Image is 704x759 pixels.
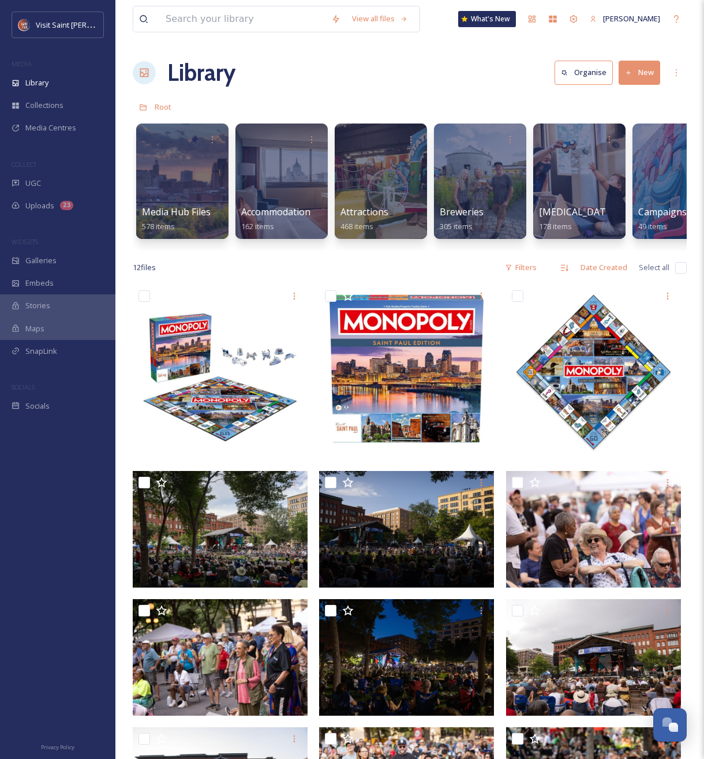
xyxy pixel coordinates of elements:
a: [MEDICAL_DATA] Content178 items [539,207,652,231]
span: Socials [25,401,50,412]
span: Breweries [440,205,484,218]
img: ext_1753983093.791035_sarahtcjazzfest@gmail.com-TCJAZZ25320.jpg [319,471,494,588]
span: WIDGETS [12,237,38,246]
a: Privacy Policy [41,739,74,753]
span: Media Centres [25,122,76,133]
span: COLLECT [12,160,36,169]
div: Date Created [575,256,633,279]
span: Accommodation [241,205,310,218]
a: View all files [346,8,414,30]
img: Monopoly Board.jpg [506,285,681,459]
button: Organise [555,61,613,84]
span: SnapLink [25,346,57,357]
span: Privacy Policy [41,743,74,751]
span: Media Hub Files [142,205,211,218]
span: Galleries [25,255,57,266]
img: Visit%20Saint%20Paul%20Updated%20Profile%20Image.jpg [18,19,30,31]
span: Visit Saint [PERSON_NAME] [36,19,128,30]
a: Media Hub Files578 items [142,207,211,231]
span: MEDIA [12,59,32,68]
span: UGC [25,178,41,189]
a: Accommodation162 items [241,207,310,231]
span: [MEDICAL_DATA] Content [539,205,652,218]
span: 178 items [539,221,572,231]
span: 12 file s [133,262,156,273]
a: Breweries305 items [440,207,484,231]
a: What's New [458,11,516,27]
img: ext_1753983096.247894_sarahtcjazzfest@gmail.com-TCJAZZ25025 (1).jpg [133,471,308,588]
span: Campaigns [638,205,687,218]
div: Filters [499,256,542,279]
img: ext_1753983085.965162_sarahtcjazzfest@gmail.com-TCJAZZ25090.jpg [319,599,494,716]
span: Stories [25,300,50,311]
img: Monoploy.jpg [133,285,308,459]
img: Monopoly Box.jpg [319,285,494,459]
span: Maps [25,323,44,334]
span: 305 items [440,221,473,231]
span: 49 items [638,221,667,231]
img: ext_1753983092.294678_sarahtcjazzfest@gmail.com-TCJAZZ25158.jpg [133,599,308,716]
span: 162 items [241,221,274,231]
span: Uploads [25,200,54,211]
span: 578 items [142,221,175,231]
a: Organise [555,61,619,84]
span: Library [25,77,48,88]
img: ext_1753983084.523613_sarahtcjazzfest@gmail.com-TCJAZZ25022.jpg [506,599,681,716]
img: ext_1753983092.876794_sarahtcjazzfest@gmail.com-TCJAZZ25163.jpg [506,471,681,588]
span: Attractions [340,205,388,218]
span: Collections [25,100,63,111]
span: Select all [639,262,669,273]
span: [PERSON_NAME] [603,13,660,24]
span: 468 items [340,221,373,231]
a: [PERSON_NAME] [584,8,666,30]
button: Open Chat [653,708,687,742]
button: New [619,61,660,84]
a: Attractions468 items [340,207,388,231]
span: Embeds [25,278,54,289]
span: SOCIALS [12,383,35,391]
a: Root [155,100,171,114]
input: Search your library [160,6,325,32]
div: 23 [60,201,73,210]
a: Library [167,55,235,90]
span: Root [155,102,171,112]
a: Campaigns49 items [638,207,687,231]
